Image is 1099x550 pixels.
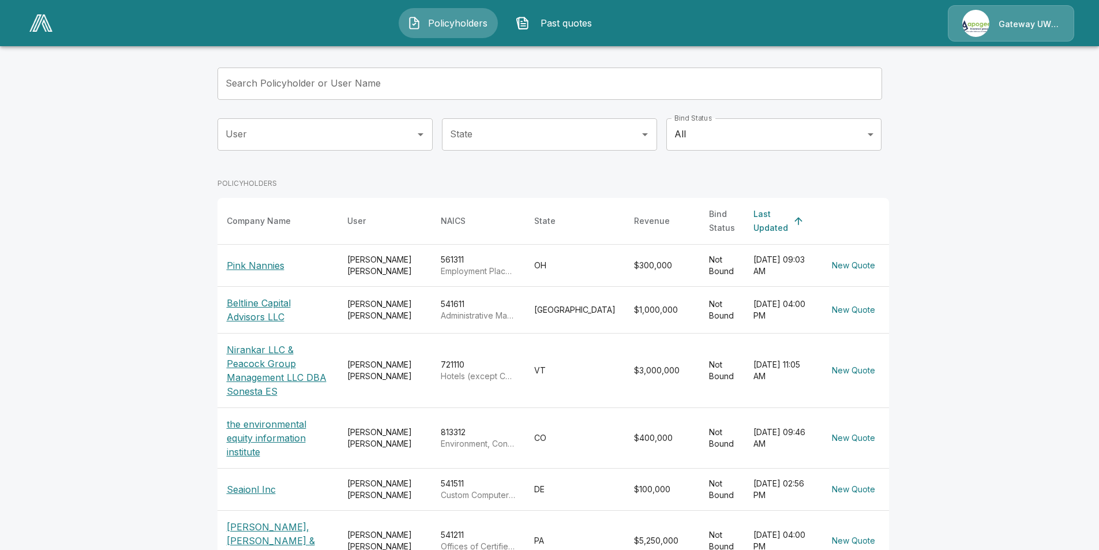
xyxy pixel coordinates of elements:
[441,298,516,321] div: 541611
[744,244,818,286] td: [DATE] 09:03 AM
[507,8,606,38] button: Past quotes IconPast quotes
[700,333,744,407] td: Not Bound
[441,489,516,501] p: Custom Computer Programming Services
[441,214,466,228] div: NAICS
[227,482,329,496] p: Seaionl Inc
[525,333,625,407] td: VT
[525,286,625,333] td: [GEOGRAPHIC_DATA]
[29,14,52,32] img: AA Logo
[412,126,429,143] button: Open
[441,359,516,382] div: 721110
[634,214,670,228] div: Revenue
[441,265,516,277] p: Employment Placement Agencies
[227,296,329,324] p: Beltline Capital Advisors LLC
[227,214,291,228] div: Company Name
[525,468,625,510] td: DE
[674,113,712,123] label: Bind Status
[399,8,498,38] button: Policyholders IconPolicyholders
[827,255,880,276] button: New Quote
[441,438,516,450] p: Environment, Conservation and Wildlife Organizations
[441,478,516,501] div: 541511
[441,254,516,277] div: 561311
[525,244,625,286] td: OH
[426,16,489,30] span: Policyholders
[744,468,818,510] td: [DATE] 02:56 PM
[441,426,516,450] div: 813312
[516,16,530,30] img: Past quotes Icon
[347,214,366,228] div: User
[347,298,422,321] div: [PERSON_NAME] [PERSON_NAME]
[827,428,880,449] button: New Quote
[407,16,421,30] img: Policyholders Icon
[525,407,625,468] td: CO
[534,16,598,30] span: Past quotes
[827,479,880,500] button: New Quote
[744,407,818,468] td: [DATE] 09:46 AM
[625,333,700,407] td: $3,000,000
[666,118,882,151] div: All
[637,126,653,143] button: Open
[700,244,744,286] td: Not Bound
[347,426,422,450] div: [PERSON_NAME] [PERSON_NAME]
[700,468,744,510] td: Not Bound
[534,214,556,228] div: State
[700,286,744,333] td: Not Bound
[625,407,700,468] td: $400,000
[827,300,880,321] button: New Quote
[227,343,329,398] p: Nirankar LLC & Peacock Group Management LLC DBA Sonesta ES
[347,254,422,277] div: [PERSON_NAME] [PERSON_NAME]
[744,333,818,407] td: [DATE] 11:05 AM
[217,178,889,189] p: POLICYHOLDERS
[827,360,880,381] button: New Quote
[347,478,422,501] div: [PERSON_NAME] [PERSON_NAME]
[227,417,329,459] p: the environmental equity information institute
[441,310,516,321] p: Administrative Management and General Management Consulting Services
[700,407,744,468] td: Not Bound
[625,468,700,510] td: $100,000
[347,359,422,382] div: [PERSON_NAME] [PERSON_NAME]
[625,286,700,333] td: $1,000,000
[441,371,516,382] p: Hotels (except Casino Hotels) and Motels
[700,198,744,245] th: Bind Status
[753,207,788,235] div: Last Updated
[744,286,818,333] td: [DATE] 04:00 PM
[625,244,700,286] td: $300,000
[227,259,329,272] p: Pink Nannies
